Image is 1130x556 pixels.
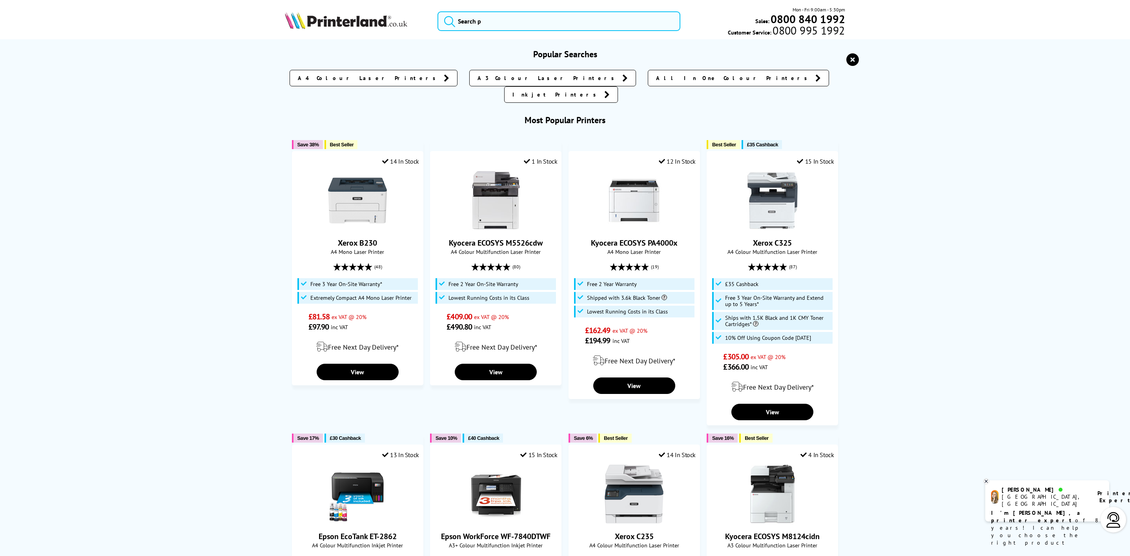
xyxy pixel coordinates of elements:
[598,434,632,443] button: Best Seller
[382,451,419,459] div: 13 In Stock
[468,435,499,441] span: £40 Cashback
[747,142,778,148] span: £35 Cashback
[723,362,749,372] span: £366.00
[430,434,461,443] button: Save 10%
[449,238,543,248] a: Kyocera ECOSYS M5526cdw
[374,259,382,274] span: (48)
[437,11,680,31] input: Search p
[612,327,647,334] span: ex VAT @ 20%
[434,541,557,549] span: A3+ Colour Multifunction Inkjet Printer
[512,259,520,274] span: (80)
[331,323,348,331] span: inc VAT
[725,531,820,541] a: Kyocera ECOSYS M8124cidn
[441,531,550,541] a: Epson WorkForce WF-7840DTWF
[745,435,769,441] span: Best Seller
[474,323,491,331] span: inc VAT
[382,157,419,165] div: 14 In Stock
[285,12,407,29] img: Printerland Logo
[615,531,654,541] a: Xerox C235
[324,434,365,443] button: £30 Cashback
[573,248,696,255] span: A4 Mono Laser Printer
[651,259,659,274] span: (19)
[328,171,387,230] img: Xerox B230
[769,15,845,23] a: 0800 840 1992
[504,86,618,103] a: Inkjet Printers
[573,350,696,372] div: modal_delivery
[731,404,813,420] a: View
[296,248,419,255] span: A4 Mono Laser Printer
[712,142,736,148] span: Best Seller
[605,224,663,232] a: Kyocera ECOSYS PA4000x
[455,364,537,380] a: View
[1002,486,1088,493] div: [PERSON_NAME]
[711,248,834,255] span: A4 Colour Multifunction Laser Printer
[585,325,611,335] span: £162.49
[330,435,361,441] span: £30 Cashback
[1002,493,1088,507] div: [GEOGRAPHIC_DATA], [GEOGRAPHIC_DATA]
[574,435,593,441] span: Save 6%
[800,451,834,459] div: 4 In Stock
[743,171,802,230] img: Xerox C325
[292,140,323,149] button: Save 38%
[324,140,358,149] button: Best Seller
[743,517,802,525] a: Kyocera ECOSYS M8124cidn
[448,295,529,301] span: Lowest Running Costs in its Class
[991,509,1103,547] p: of 8 years! I can help you choose the right product
[991,509,1083,524] b: I'm [PERSON_NAME], a printer expert
[328,465,387,523] img: Epson EcoTank ET-2862
[742,140,782,149] button: £35 Cashback
[434,336,557,358] div: modal_delivery
[298,74,440,82] span: A4 Colour Laser Printers
[725,295,831,307] span: Free 3 Year On-Site Warranty and Extend up to 5 Years*
[448,281,518,287] span: Free 2 Year On-Site Warranty
[585,335,611,346] span: £194.99
[743,224,802,232] a: Xerox C325
[612,337,630,345] span: inc VAT
[467,465,525,523] img: Epson WorkForce WF-7840DTWF
[328,224,387,232] a: Xerox B230
[656,74,811,82] span: All In One Colour Printers
[771,12,845,26] b: 0800 840 1992
[285,115,845,126] h3: Most Popular Printers
[310,281,382,287] span: Free 3 Year On-Site Warranty*
[478,74,618,82] span: A3 Colour Laser Printers
[728,27,845,36] span: Customer Service:
[751,363,768,371] span: inc VAT
[605,517,663,525] a: Xerox C235
[297,435,319,441] span: Save 17%
[447,312,472,322] span: £409.00
[308,312,330,322] span: £81.58
[711,376,834,398] div: modal_delivery
[296,541,419,549] span: A4 Colour Multifunction Inkjet Printer
[711,541,834,549] span: A3 Colour Multifunction Laser Printer
[739,434,773,443] button: Best Seller
[290,70,457,86] a: A4 Colour Laser Printers
[447,322,472,332] span: £490.80
[308,322,329,332] span: £97.90
[593,377,675,394] a: View
[1106,512,1121,528] img: user-headset-light.svg
[328,517,387,525] a: Epson EcoTank ET-2862
[330,142,354,148] span: Best Seller
[474,313,509,321] span: ex VAT @ 20%
[725,335,811,341] span: 10% Off Using Coupon Code [DATE]
[751,353,786,361] span: ex VAT @ 20%
[659,451,696,459] div: 14 In Stock
[285,12,428,31] a: Printerland Logo
[793,6,845,13] span: Mon - Fri 9:00am - 5:30pm
[317,364,399,380] a: View
[789,259,797,274] span: (87)
[604,435,628,441] span: Best Seller
[569,434,597,443] button: Save 6%
[520,451,557,459] div: 15 In Stock
[587,281,637,287] span: Free 2 Year Warranty
[723,352,749,362] span: £305.00
[463,434,503,443] button: £40 Cashback
[285,49,845,60] h3: Popular Searches
[605,171,663,230] img: Kyocera ECOSYS PA4000x
[467,517,525,525] a: Epson WorkForce WF-7840DTWF
[743,465,802,523] img: Kyocera ECOSYS M8124cidn
[524,157,558,165] div: 1 In Stock
[332,313,366,321] span: ex VAT @ 20%
[436,435,457,441] span: Save 10%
